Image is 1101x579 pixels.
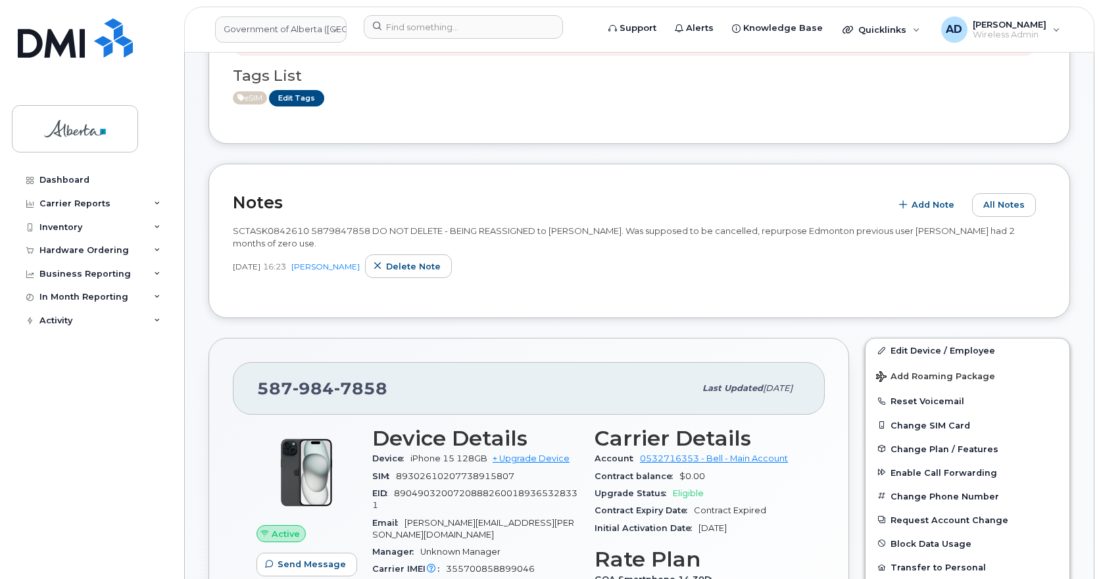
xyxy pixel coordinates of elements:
span: SCTASK0842610 5879847858 DO NOT DELETE - BEING REASSIGNED to [PERSON_NAME]. Was supposed to be ca... [233,225,1015,248]
span: Last updated [702,383,763,393]
div: Arunajith Daylath [932,16,1069,43]
span: [DATE] [233,261,260,272]
span: [PERSON_NAME][EMAIL_ADDRESS][PERSON_NAME][DOMAIN_NAME] [372,518,574,540]
a: Edit Tags [269,90,324,106]
span: AD [946,22,962,37]
a: Knowledge Base [723,15,832,41]
span: Email [372,518,404,528]
span: Contract Expiry Date [595,505,694,515]
span: Carrier IMEI [372,564,446,574]
button: Block Data Usage [866,532,1069,555]
button: All Notes [972,193,1036,217]
span: 7858 [334,379,387,398]
span: Change Plan / Features [891,444,998,453]
button: Change Phone Number [866,484,1069,508]
span: Delete note [386,260,441,273]
button: Change SIM Card [866,413,1069,437]
button: Change Plan / Features [866,437,1069,461]
span: Alerts [686,22,714,35]
a: Alerts [666,15,723,41]
span: Support [620,22,656,35]
span: [DATE] [698,523,727,533]
span: Add Roaming Package [876,371,995,384]
h3: Device Details [372,427,579,450]
span: SIM [372,471,396,481]
span: Contract balance [595,471,679,481]
span: Contract Expired [694,505,766,515]
button: Reset Voicemail [866,389,1069,413]
span: 355700858899046 [446,564,535,574]
span: 89302610207738915807 [396,471,514,481]
span: 984 [293,379,334,398]
a: Support [599,15,666,41]
span: Active [233,91,267,104]
span: Initial Activation Date [595,523,698,533]
span: Account [595,453,640,463]
div: Quicklinks [833,16,929,43]
span: [DATE] [763,383,793,393]
span: iPhone 15 128GB [410,453,487,463]
span: All Notes [983,198,1025,211]
button: Delete note [365,254,452,278]
span: 16:23 [263,261,286,272]
input: Find something... [364,15,563,39]
span: Enable Call Forwarding [891,467,997,477]
span: 89049032007208882600189365328331 [372,488,577,510]
a: + Upgrade Device [493,453,570,463]
span: Eligible [673,488,704,498]
span: Wireless Admin [973,30,1046,40]
a: Edit Device / Employee [866,338,1069,362]
span: Unknown Manager [420,547,501,557]
h3: Carrier Details [595,427,801,450]
span: Quicklinks [858,24,906,35]
button: Send Message [257,553,357,576]
img: iPhone_15_Black.png [267,433,346,512]
button: Add Roaming Package [866,362,1069,389]
h3: Tags List [233,68,1046,84]
a: [PERSON_NAME] [291,262,360,271]
a: Government of Alberta (GOA) [215,16,347,43]
button: Transfer to Personal [866,555,1069,579]
span: Active [272,528,300,540]
span: Device [372,453,410,463]
span: Send Message [278,558,346,570]
span: Upgrade Status [595,488,673,498]
span: $0.00 [679,471,705,481]
span: [PERSON_NAME] [973,19,1046,30]
h2: Notes [233,193,884,212]
span: 587 [257,379,387,398]
button: Add Note [891,193,966,217]
h3: Rate Plan [595,547,801,571]
span: Knowledge Base [743,22,823,35]
span: Add Note [912,198,954,211]
span: Manager [372,547,420,557]
button: Request Account Change [866,508,1069,532]
a: 0532716353 - Bell - Main Account [640,453,788,463]
button: Enable Call Forwarding [866,461,1069,484]
span: EID [372,488,394,498]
